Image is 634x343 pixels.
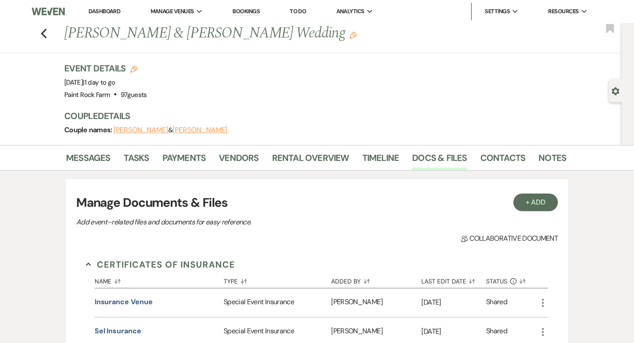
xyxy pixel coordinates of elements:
span: | [83,78,115,87]
span: Settings [485,7,510,16]
span: Couple names: [64,125,114,134]
a: Timeline [362,151,399,170]
button: Last Edit Date [421,271,486,288]
a: Payments [162,151,206,170]
div: Shared [486,326,507,338]
span: Collaborative document [461,233,558,244]
h3: Manage Documents & Files [76,194,558,212]
span: 1 day to go [85,78,115,87]
a: Docs & Files [412,151,467,170]
div: Special Event Insurance [224,288,331,317]
a: Bookings [232,7,260,16]
a: Tasks [124,151,149,170]
button: Type [224,271,331,288]
a: Dashboard [88,7,120,15]
p: [DATE] [421,326,486,337]
img: Weven Logo [32,2,65,21]
a: Contacts [480,151,526,170]
button: [PERSON_NAME] [114,127,168,134]
button: Open lead details [612,86,619,95]
h3: Couple Details [64,110,557,122]
button: Status [486,271,538,288]
span: 97 guests [121,90,147,99]
div: Shared [486,297,507,309]
span: & [114,126,227,134]
p: [DATE] [421,297,486,308]
button: Edit [350,31,357,39]
button: [PERSON_NAME] [173,127,227,134]
span: Manage Venues [151,7,194,16]
a: Notes [538,151,566,170]
span: Paint Rock Farm [64,90,110,99]
a: Vendors [219,151,258,170]
button: Certificates of Insurance [86,258,235,271]
span: [DATE] [64,78,115,87]
a: To Do [290,7,306,15]
h3: Event Details [64,62,147,75]
span: Status [486,278,507,284]
button: Added By [331,271,421,288]
a: Rental Overview [272,151,349,170]
div: [PERSON_NAME] [331,288,421,317]
a: Messages [66,151,111,170]
button: + Add [513,194,558,211]
button: sel insurance [95,326,141,336]
button: Insurance Venue [95,297,153,307]
span: Analytics [336,7,365,16]
button: Name [95,271,224,288]
span: Resources [548,7,579,16]
p: Add event–related files and documents for easy reference. [76,216,384,228]
h1: [PERSON_NAME] & [PERSON_NAME] Wedding [64,23,459,44]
